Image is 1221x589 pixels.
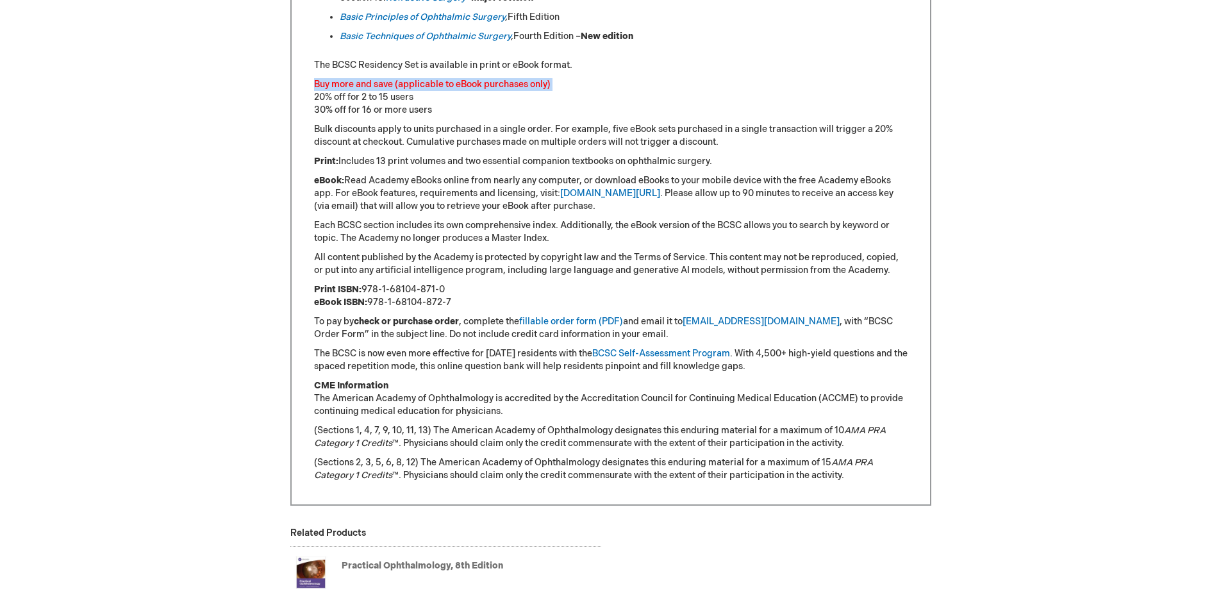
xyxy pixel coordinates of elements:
em: , [505,12,508,22]
a: Basic Principles of Ophthalmic Surgery [340,12,505,22]
p: 978-1-68104-871-0 978-1-68104-872-7 [314,283,908,309]
p: Bulk discounts apply to units purchased in a single order. For example, five eBook sets purchased... [314,123,908,149]
strong: eBook: [314,175,344,186]
p: Each BCSC section includes its own comprehensive index. Additionally, the eBook version of the BC... [314,219,908,245]
em: , [340,31,513,42]
p: Read Academy eBooks online from nearly any computer, or download eBooks to your mobile device wit... [314,174,908,213]
strong: check or purchase order [354,316,459,327]
a: [EMAIL_ADDRESS][DOMAIN_NAME] [683,316,840,327]
p: 20% off for 2 to 15 users 30% off for 16 or more users [314,78,908,117]
p: The BCSC Residency Set is available in print or eBook format. [314,59,908,72]
li: Fifth Edition [340,11,908,24]
strong: CME Information [314,380,388,391]
strong: Print: [314,156,338,167]
a: BCSC Self-Assessment Program [592,348,730,359]
a: Basic Techniques of Ophthalmic Surgery [340,31,511,42]
p: (Sections 2, 3, 5, 6, 8, 12) The American Academy of Ophthalmology designates this enduring mater... [314,456,908,482]
p: (Sections 1, 4, 7, 9, 10, 11, 13) The American Academy of Ophthalmology designates this enduring ... [314,424,908,450]
strong: New edition [581,31,633,42]
strong: Related Products [290,527,366,538]
font: Buy more and save (applicable to eBook purchases only) [314,79,551,90]
li: Fourth Edition – [340,30,908,43]
a: [DOMAIN_NAME][URL] [560,188,660,199]
p: Includes 13 print volumes and two essential companion textbooks on ophthalmic surgery. [314,155,908,168]
p: The American Academy of Ophthalmology is accredited by the Accreditation Council for Continuing M... [314,379,908,418]
a: Practical Ophthalmology, 8th Edition [342,560,503,571]
strong: Print ISBN: [314,284,361,295]
p: The BCSC is now even more effective for [DATE] residents with the . With 4,500+ high-yield questi... [314,347,908,373]
p: All content published by the Academy is protected by copyright law and the Terms of Service. This... [314,251,908,277]
a: fillable order form (PDF) [519,316,623,327]
strong: eBook ISBN: [314,297,367,308]
p: To pay by , complete the and email it to , with “BCSC Order Form” in the subject line. Do not inc... [314,315,908,341]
